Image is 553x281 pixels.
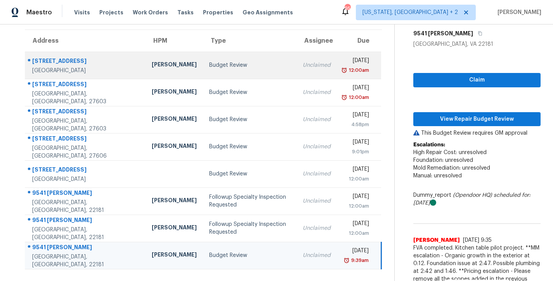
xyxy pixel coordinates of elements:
[146,30,203,52] th: HPM
[303,170,331,178] div: Unclaimed
[25,30,146,52] th: Address
[343,84,369,94] div: [DATE]
[303,224,331,232] div: Unclaimed
[343,138,369,148] div: [DATE]
[303,116,331,123] div: Unclaimed
[343,193,369,202] div: [DATE]
[74,9,90,16] span: Visits
[32,80,139,90] div: [STREET_ADDRESS]
[303,197,331,205] div: Unclaimed
[32,226,139,241] div: [GEOGRAPHIC_DATA], [GEOGRAPHIC_DATA], 22181
[343,229,369,237] div: 12:00am
[343,165,369,175] div: [DATE]
[32,253,139,269] div: [GEOGRAPHIC_DATA], [GEOGRAPHIC_DATA], 22181
[413,150,487,155] span: High Repair Cost: unresolved
[343,175,369,183] div: 12:00am
[243,9,293,16] span: Geo Assignments
[343,220,369,229] div: [DATE]
[420,75,534,85] span: Claim
[413,158,473,163] span: Foundation: unresolved
[343,57,369,66] div: [DATE]
[32,166,139,175] div: [STREET_ADDRESS]
[347,66,369,74] div: 12:00am
[152,88,197,97] div: [PERSON_NAME]
[32,67,139,75] div: [GEOGRAPHIC_DATA]
[296,30,337,52] th: Assignee
[413,40,541,48] div: [GEOGRAPHIC_DATA], VA 22181
[32,144,139,160] div: [GEOGRAPHIC_DATA], [GEOGRAPHIC_DATA], 27606
[420,114,534,124] span: View Repair Budget Review
[494,9,541,16] span: [PERSON_NAME]
[413,29,473,37] h5: 9541 [PERSON_NAME]
[343,202,369,210] div: 12:00am
[133,9,168,16] span: Work Orders
[413,142,445,147] b: Escalations:
[32,199,139,214] div: [GEOGRAPHIC_DATA], [GEOGRAPHIC_DATA], 22181
[347,94,369,101] div: 12:00am
[32,90,139,106] div: [GEOGRAPHIC_DATA], [GEOGRAPHIC_DATA], 27603
[152,142,197,152] div: [PERSON_NAME]
[343,111,369,121] div: [DATE]
[413,236,460,244] span: [PERSON_NAME]
[473,26,484,40] button: Copy Address
[203,30,296,52] th: Type
[345,5,350,12] div: 95
[413,191,541,207] div: Dummy_report
[413,73,541,87] button: Claim
[343,121,369,128] div: 4:58pm
[303,61,331,69] div: Unclaimed
[209,170,290,178] div: Budget Review
[209,61,290,69] div: Budget Review
[99,9,123,16] span: Projects
[26,9,52,16] span: Maestro
[413,112,541,127] button: View Repair Budget Review
[209,143,290,151] div: Budget Review
[413,129,541,137] p: This Budget Review requires GM approval
[209,193,290,209] div: Followup Specialty Inspection Requested
[32,189,139,199] div: 9541 [PERSON_NAME]
[203,9,233,16] span: Properties
[337,30,381,52] th: Due
[32,108,139,117] div: [STREET_ADDRESS]
[343,257,350,264] img: Overdue Alarm Icon
[413,165,490,171] span: Mold Remediation: unresolved
[413,193,530,206] i: scheduled for: [DATE]
[32,216,139,226] div: 9541 [PERSON_NAME]
[350,257,369,264] div: 9:39am
[152,251,197,260] div: [PERSON_NAME]
[453,193,492,198] i: (Opendoor HQ)
[32,57,139,67] div: [STREET_ADDRESS]
[303,88,331,96] div: Unclaimed
[362,9,458,16] span: [US_STATE], [GEOGRAPHIC_DATA] + 2
[209,88,290,96] div: Budget Review
[209,252,290,259] div: Budget Review
[177,10,194,15] span: Tasks
[32,117,139,133] div: [GEOGRAPHIC_DATA], [GEOGRAPHIC_DATA], 27603
[303,252,331,259] div: Unclaimed
[343,247,368,257] div: [DATE]
[341,66,347,74] img: Overdue Alarm Icon
[152,115,197,125] div: [PERSON_NAME]
[341,94,347,101] img: Overdue Alarm Icon
[343,148,369,156] div: 9:01pm
[303,143,331,151] div: Unclaimed
[152,224,197,233] div: [PERSON_NAME]
[413,173,462,179] span: Manual: unresolved
[209,220,290,236] div: Followup Specialty Inspection Requested
[32,243,139,253] div: 9541 [PERSON_NAME]
[32,135,139,144] div: [STREET_ADDRESS]
[152,196,197,206] div: [PERSON_NAME]
[209,116,290,123] div: Budget Review
[32,175,139,183] div: [GEOGRAPHIC_DATA]
[463,238,492,243] span: [DATE] 9:35
[152,61,197,70] div: [PERSON_NAME]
